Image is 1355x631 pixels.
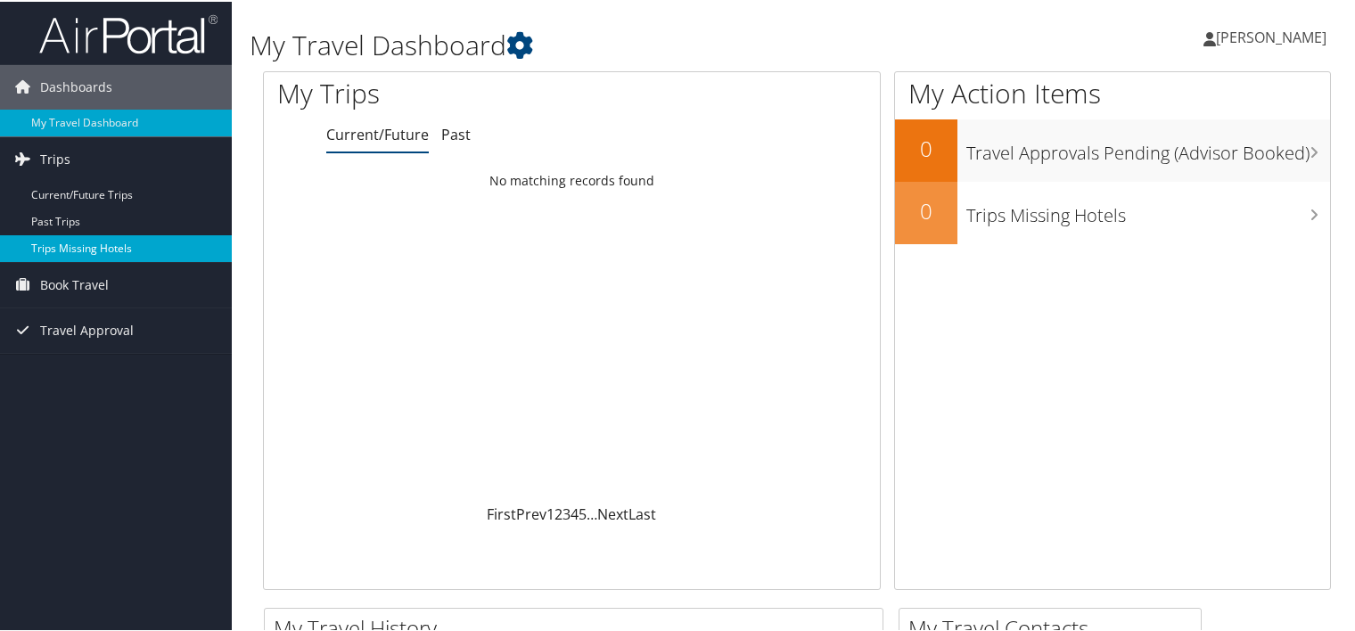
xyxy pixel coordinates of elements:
a: First [487,503,516,522]
a: 0Travel Approvals Pending (Advisor Booked) [895,118,1330,180]
a: 0Trips Missing Hotels [895,180,1330,242]
a: Next [597,503,628,522]
a: 2 [554,503,563,522]
h2: 0 [895,194,957,225]
a: Last [628,503,656,522]
span: … [587,503,597,522]
span: Dashboards [40,63,112,108]
a: Current/Future [326,123,429,143]
a: Prev [516,503,546,522]
a: 1 [546,503,554,522]
h1: My Trips [277,73,610,111]
span: Book Travel [40,261,109,306]
a: Past [441,123,471,143]
h1: My Travel Dashboard [250,25,980,62]
img: airportal-logo.png [39,12,218,53]
a: 4 [571,503,579,522]
h3: Trips Missing Hotels [966,193,1330,226]
span: [PERSON_NAME] [1216,26,1326,45]
h1: My Action Items [895,73,1330,111]
span: Travel Approval [40,307,134,351]
td: No matching records found [264,163,880,195]
a: [PERSON_NAME] [1203,9,1344,62]
a: 5 [579,503,587,522]
h3: Travel Approvals Pending (Advisor Booked) [966,130,1330,164]
a: 3 [563,503,571,522]
h2: 0 [895,132,957,162]
span: Trips [40,135,70,180]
